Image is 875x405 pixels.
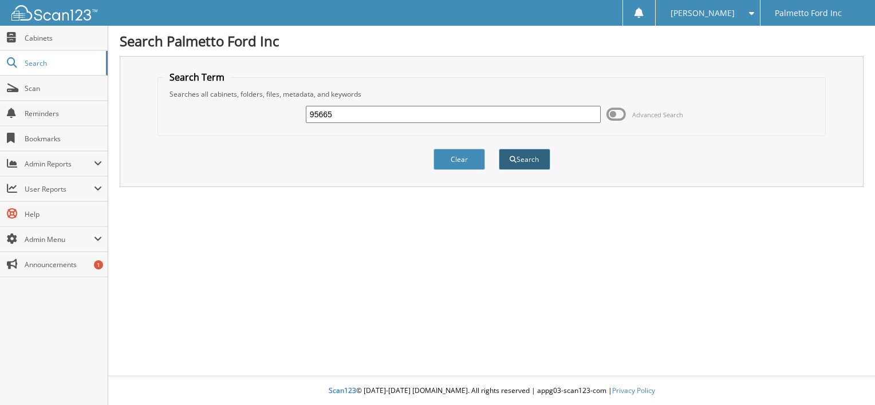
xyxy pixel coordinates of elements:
[120,31,864,50] h1: Search Palmetto Ford Inc
[499,149,550,170] button: Search
[164,71,230,84] legend: Search Term
[25,184,94,194] span: User Reports
[25,235,94,244] span: Admin Menu
[433,149,485,170] button: Clear
[25,209,102,219] span: Help
[25,58,100,68] span: Search
[671,10,735,17] span: [PERSON_NAME]
[775,10,842,17] span: Palmetto Ford Inc
[25,159,94,169] span: Admin Reports
[164,89,819,99] div: Searches all cabinets, folders, files, metadata, and keywords
[25,84,102,93] span: Scan
[25,109,102,118] span: Reminders
[818,350,875,405] iframe: Chat Widget
[25,260,102,269] span: Announcements
[11,5,97,21] img: scan123-logo-white.svg
[612,386,655,395] a: Privacy Policy
[94,260,103,269] div: 1
[25,134,102,144] span: Bookmarks
[329,386,356,395] span: Scan123
[25,33,102,43] span: Cabinets
[108,377,875,405] div: © [DATE]-[DATE] [DOMAIN_NAME]. All rights reserved | appg03-scan123-com |
[632,110,683,119] span: Advanced Search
